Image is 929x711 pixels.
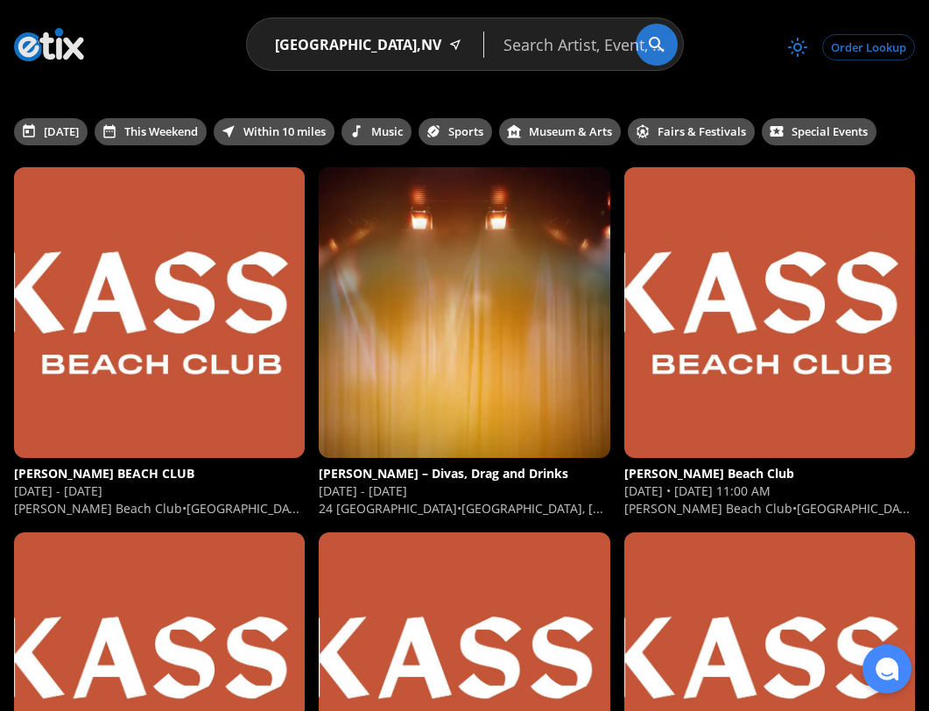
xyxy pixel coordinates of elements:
[628,118,755,145] button: Filter by homepage.categoryGroup.fairsAndFestivals
[624,167,915,518] div: This venue uses All-In Pricing. The total price listed includes ticket fees and taxes.
[624,167,915,458] a: Kassi Beach Club at Kassi Beach Club, Friday • August 22, 2025 @ 11:00 AM
[780,30,815,65] button: Switch to light mode
[610,153,915,518] div: Event: Kassi Beach Club at Kassi Beach Club
[14,28,84,67] a: Return to homepage
[275,32,441,57] button: Set your location. Current location: Las Vegas
[319,167,609,458] a: Frank Marino’s – Divas, Drag and Drinks at 24 Oxford, July 2 - October 1, 2025
[95,118,207,145] button: Filter by homepage.filter.thisWeekend
[875,657,899,681] svg: Slight smile icon
[762,118,876,145] button: Filter by homepage.categoryGroup.specialEvents
[319,500,457,517] a: 24 [GEOGRAPHIC_DATA]
[499,118,621,145] button: Filter by homepage.categoryGroup.museumAndArts
[624,500,792,517] a: [PERSON_NAME] Beach Club
[822,34,915,61] button: Look up your order
[319,465,568,482] a: [PERSON_NAME] – Divas, Drag and Drinks
[14,465,194,482] a: [PERSON_NAME] BEACH CLUB
[14,167,305,458] a: KASSI BEACH CLUB at Kassi Beach Club, March 11 - September 1, 2025
[210,167,719,458] img: Frank Marino’s – Divas, Drag and Drinks
[14,500,182,517] a: [PERSON_NAME] Beach Club
[419,118,492,145] button: Filter by homepage.categoryGroup.sports
[636,24,678,66] button: Search
[305,153,609,518] div: Event: Frank Marino’s – Divas, Drag and Drinks at 24 Oxford
[341,118,412,145] button: Filter by homepage.categoryGroup.music
[214,118,334,145] button: Filter by homepage.filter.withinTenMiles
[14,118,88,145] button: Filter by dateRangePicker.today
[457,500,709,517] span: • [GEOGRAPHIC_DATA], [GEOGRAPHIC_DATA]
[182,500,434,517] span: • [GEOGRAPHIC_DATA], [GEOGRAPHIC_DATA]
[624,465,794,482] a: [PERSON_NAME] Beach Club
[319,482,609,500] div: [DATE] - [DATE]
[14,482,305,500] div: [DATE] - [DATE]
[624,482,915,500] div: [DATE] • [DATE] 11:00 AM
[862,644,911,693] div: Open chat dialog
